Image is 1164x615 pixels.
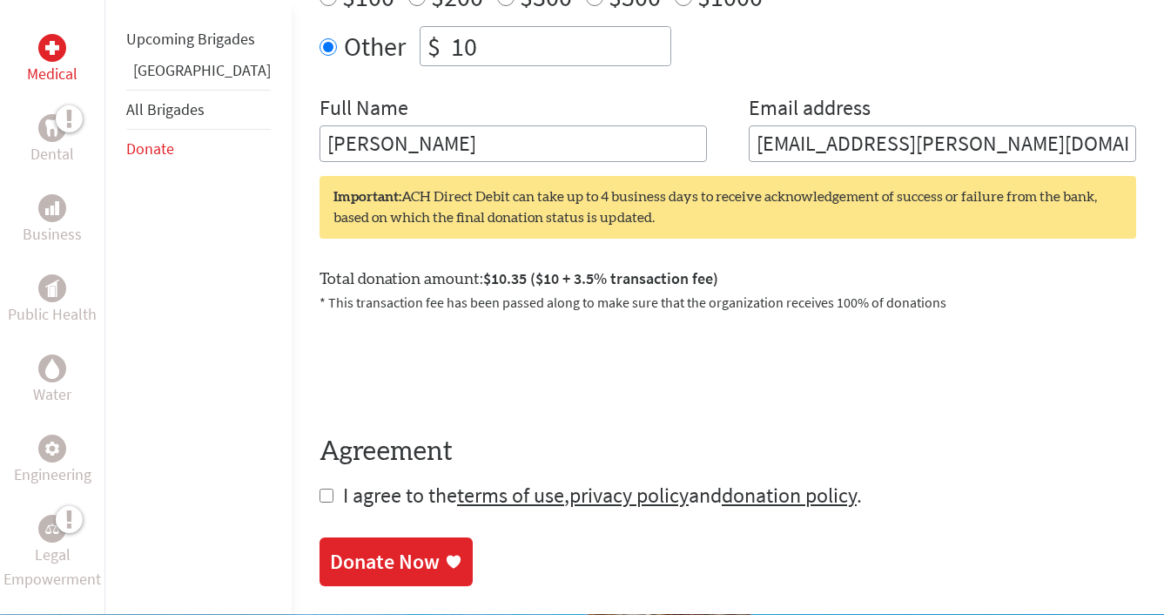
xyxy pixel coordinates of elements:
[8,274,97,327] a: Public HealthPublic Health
[320,176,1136,239] div: ACH Direct Debit can take up to 4 business days to receive acknowledgement of success or failure ...
[45,524,59,534] img: Legal Empowerment
[320,94,408,125] label: Full Name
[126,58,271,90] li: Panama
[343,482,862,509] span: I agree to the , and .
[38,355,66,382] div: Water
[749,94,871,125] label: Email address
[38,274,66,302] div: Public Health
[38,114,66,142] div: Dental
[38,515,66,543] div: Legal Empowerment
[569,482,689,509] a: privacy policy
[45,201,59,215] img: Business
[483,268,718,288] span: $10.35 ($10 + 3.5% transaction fee)
[27,62,77,86] p: Medical
[33,382,71,407] p: Water
[126,99,205,119] a: All Brigades
[320,436,1136,468] h4: Agreement
[126,20,271,58] li: Upcoming Brigades
[722,482,857,509] a: donation policy
[45,280,59,297] img: Public Health
[23,222,82,247] p: Business
[344,26,406,66] label: Other
[23,194,82,247] a: BusinessBusiness
[421,27,447,65] div: $
[8,302,97,327] p: Public Health
[320,267,718,292] label: Total donation amount:
[333,190,401,204] strong: Important:
[133,60,271,80] a: [GEOGRAPHIC_DATA]
[447,27,670,65] input: Enter Amount
[330,548,440,576] div: Donate Now
[45,442,59,456] img: Engineering
[320,334,584,402] iframe: reCAPTCHA
[27,34,77,86] a: MedicalMedical
[38,194,66,222] div: Business
[33,355,71,407] a: WaterWater
[45,41,59,55] img: Medical
[126,90,271,130] li: All Brigades
[30,142,74,166] p: Dental
[320,292,1136,313] p: * This transaction fee has been passed along to make sure that the organization receives 100% of ...
[126,29,255,49] a: Upcoming Brigades
[38,34,66,62] div: Medical
[45,359,59,379] img: Water
[320,125,707,162] input: Enter Full Name
[126,139,174,159] a: Donate
[45,120,59,137] img: Dental
[320,537,473,586] a: Donate Now
[126,130,271,168] li: Donate
[38,435,66,463] div: Engineering
[749,125,1136,162] input: Your Email
[3,543,101,591] p: Legal Empowerment
[14,463,91,487] p: Engineering
[30,114,74,166] a: DentalDental
[3,515,101,591] a: Legal EmpowermentLegal Empowerment
[457,482,564,509] a: terms of use
[14,435,91,487] a: EngineeringEngineering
